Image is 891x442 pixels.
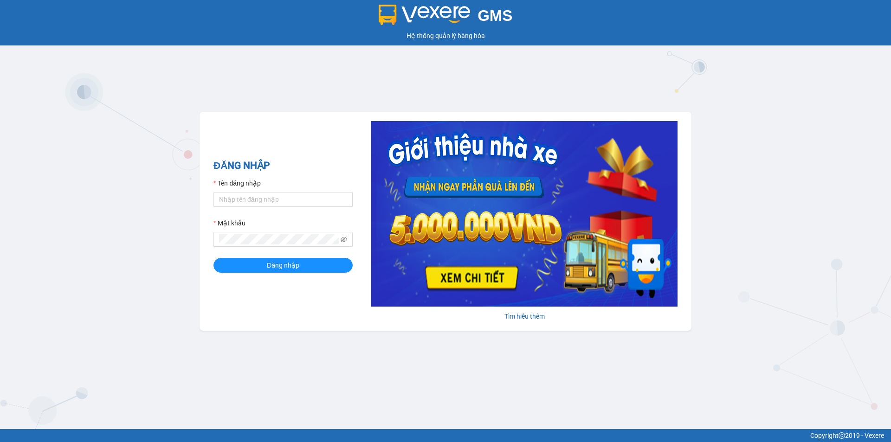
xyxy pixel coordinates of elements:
label: Tên đăng nhập [213,178,261,188]
button: Đăng nhập [213,258,353,273]
label: Mật khẩu [213,218,245,228]
span: GMS [478,7,512,24]
input: Mật khẩu [219,234,339,244]
span: Đăng nhập [267,260,299,270]
span: eye-invisible [341,236,347,243]
div: Hệ thống quản lý hàng hóa [2,31,889,41]
span: copyright [839,432,845,439]
div: Copyright 2019 - Vexere [7,430,884,441]
h2: ĐĂNG NHẬP [213,158,353,173]
input: Tên đăng nhập [213,192,353,207]
img: logo 2 [379,5,471,25]
img: banner-0 [371,121,678,307]
div: Tìm hiểu thêm [371,311,678,321]
a: GMS [379,14,513,21]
